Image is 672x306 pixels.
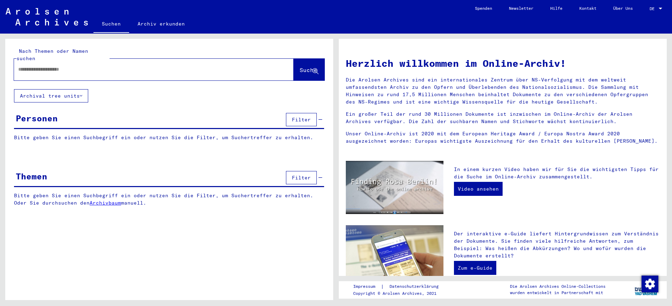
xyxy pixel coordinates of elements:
a: Suchen [93,15,129,34]
a: Archivbaum [90,200,121,206]
span: Filter [292,116,311,123]
a: Datenschutzerklärung [384,283,447,290]
img: eguide.jpg [346,225,443,290]
a: Zum e-Guide [454,261,496,275]
button: Suche [294,59,324,80]
span: Filter [292,175,311,181]
div: Themen [16,170,47,183]
span: Suche [300,66,317,73]
p: Bitte geben Sie einen Suchbegriff ein oder nutzen Sie die Filter, um Suchertreffer zu erhalten. [14,134,324,141]
img: yv_logo.png [633,281,659,298]
button: Filter [286,113,317,126]
img: Arolsen_neg.svg [6,8,88,26]
mat-label: Nach Themen oder Namen suchen [16,48,88,62]
p: Der interaktive e-Guide liefert Hintergrundwissen zum Verständnis der Dokumente. Sie finden viele... [454,230,660,259]
div: | [353,283,447,290]
span: DE [650,6,657,11]
a: Impressum [353,283,381,290]
img: video.jpg [346,161,443,214]
h1: Herzlich willkommen im Online-Archiv! [346,56,660,71]
p: Die Arolsen Archives Online-Collections [510,283,605,290]
button: Filter [286,171,317,184]
img: Zustimmung ändern [642,276,658,292]
p: Ein großer Teil der rund 30 Millionen Dokumente ist inzwischen im Online-Archiv der Arolsen Archi... [346,111,660,125]
p: Copyright © Arolsen Archives, 2021 [353,290,447,297]
a: Archiv erkunden [129,15,193,32]
p: In einem kurzen Video haben wir für Sie die wichtigsten Tipps für die Suche im Online-Archiv zusa... [454,166,660,180]
p: Unser Online-Archiv ist 2020 mit dem European Heritage Award / Europa Nostra Award 2020 ausgezeic... [346,130,660,145]
p: Bitte geben Sie einen Suchbegriff ein oder nutzen Sie die Filter, um Suchertreffer zu erhalten. O... [14,192,324,207]
p: Die Arolsen Archives sind ein internationales Zentrum über NS-Verfolgung mit dem weltweit umfasse... [346,76,660,106]
div: Personen [16,112,58,124]
button: Archival tree units [14,89,88,102]
a: Video ansehen [454,182,503,196]
p: wurden entwickelt in Partnerschaft mit [510,290,605,296]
